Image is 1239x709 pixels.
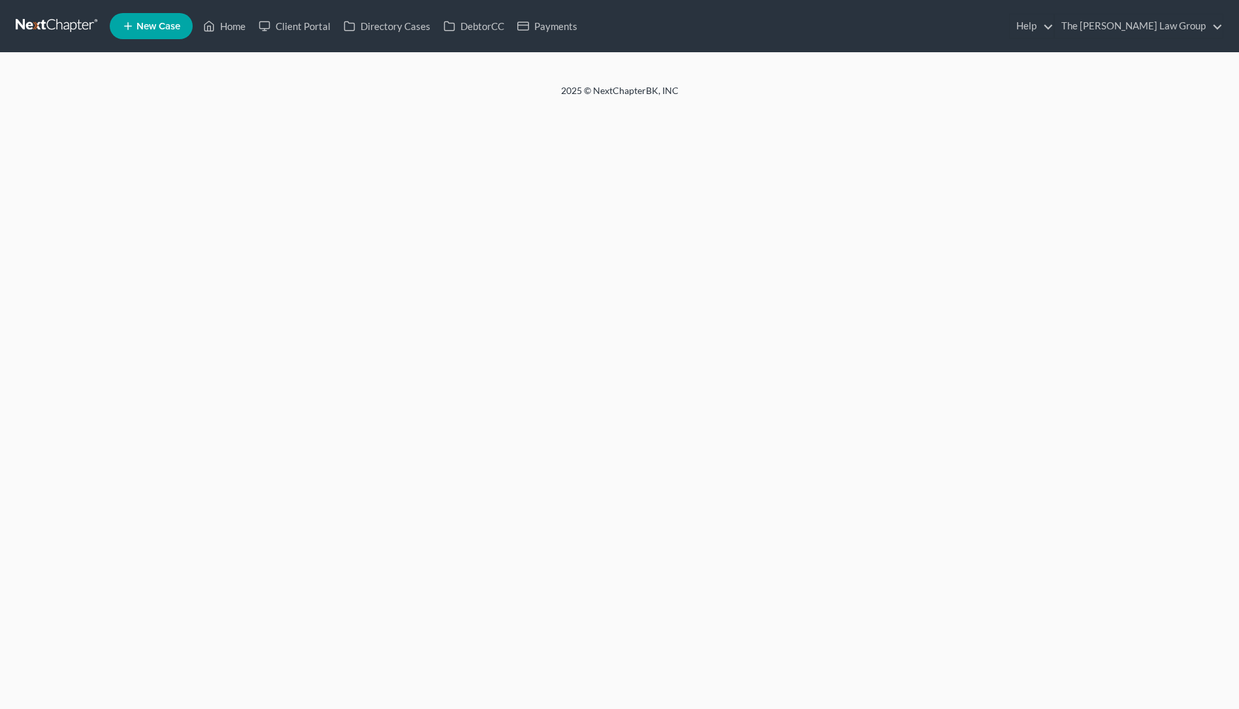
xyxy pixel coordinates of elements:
a: The [PERSON_NAME] Law Group [1055,14,1223,38]
div: 2025 © NextChapterBK, INC [248,84,992,108]
a: Directory Cases [337,14,437,38]
a: Help [1010,14,1054,38]
a: Home [197,14,252,38]
a: DebtorCC [437,14,511,38]
a: Payments [511,14,584,38]
new-legal-case-button: New Case [110,13,193,39]
a: Client Portal [252,14,337,38]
